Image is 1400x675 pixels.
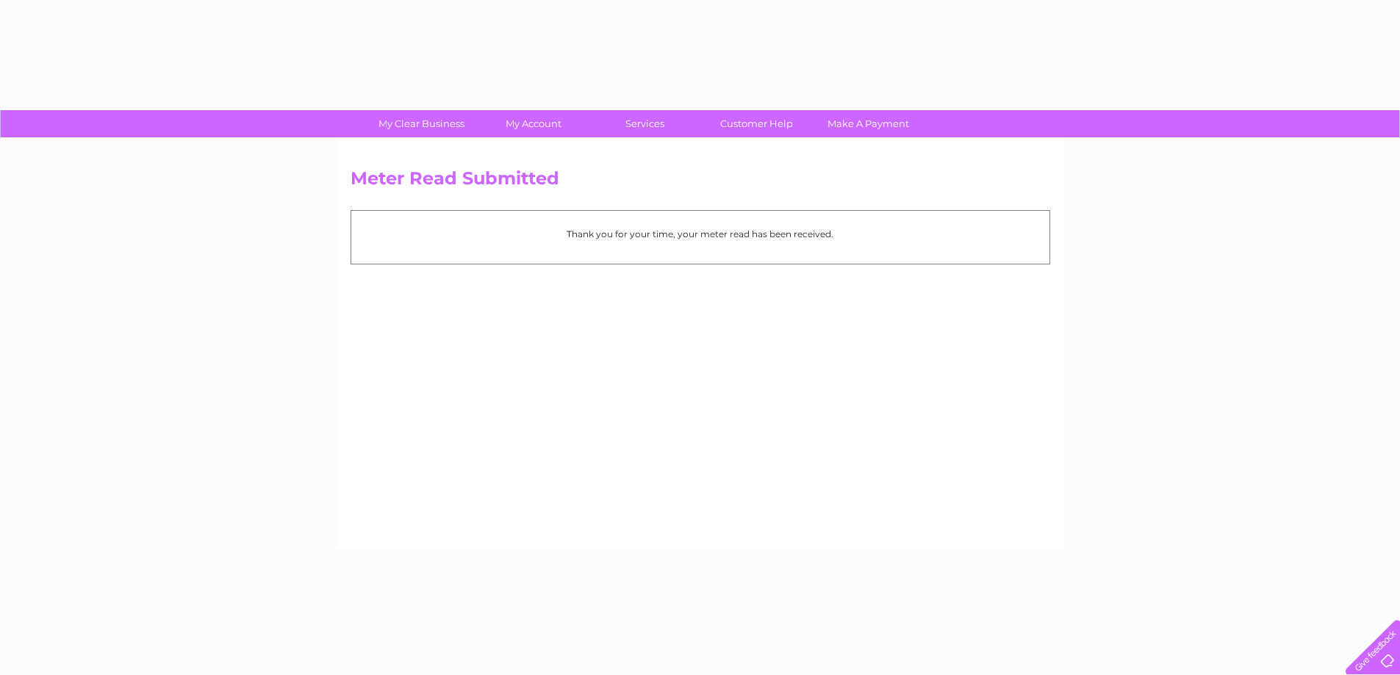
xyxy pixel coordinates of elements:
[696,110,817,137] a: Customer Help
[808,110,929,137] a: Make A Payment
[359,227,1042,241] p: Thank you for your time, your meter read has been received.
[473,110,594,137] a: My Account
[351,168,1050,196] h2: Meter Read Submitted
[361,110,482,137] a: My Clear Business
[584,110,706,137] a: Services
